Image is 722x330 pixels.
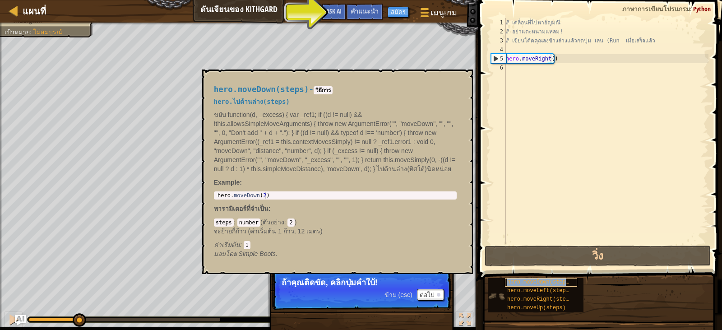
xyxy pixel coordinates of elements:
span: hero.ไปด้านล่าง(steps) [214,98,290,105]
span: : [234,218,237,226]
strong: : [214,179,242,186]
p: ขยับ function(d, _excess) { var _ref1; if ((d != null) && !this.allowsSimpleMoveArguments) { thro... [214,110,457,173]
span: : [268,205,271,212]
span: : [240,241,244,248]
span: ตัวอย่าง [263,218,284,226]
span: มอบโดย [214,250,239,257]
span: hero.moveDown(steps) [214,85,309,94]
span: ค่าเริ่มต้น [214,241,240,248]
code: วิธีการ [314,86,333,94]
code: 2 [287,218,294,227]
em: Simple Boots. [214,250,278,257]
code: steps [214,218,234,227]
span: : [284,218,288,226]
span: พารามิเตอร์ที่จำเป็น [214,205,268,212]
h4: - [214,85,457,94]
p: จะย้ายกี่ก้าว (ค่าเริ่มต้น 1 ก้าว, 12 เมตร) [214,227,457,236]
span: Example [214,179,240,186]
code: number [237,218,260,227]
div: ( ) [214,218,457,249]
code: 1 [244,241,250,249]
